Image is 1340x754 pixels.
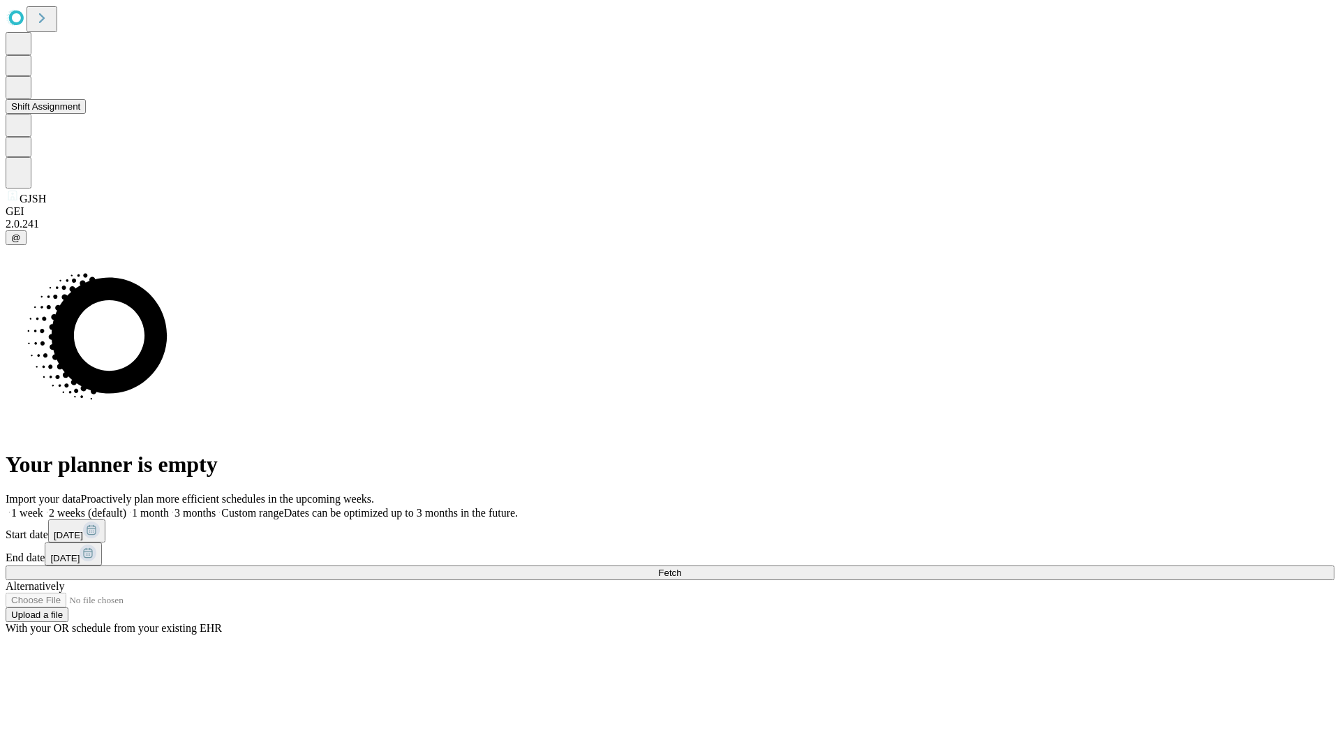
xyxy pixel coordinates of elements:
[132,507,169,519] span: 1 month
[6,580,64,592] span: Alternatively
[45,542,102,565] button: [DATE]
[658,568,681,578] span: Fetch
[6,519,1334,542] div: Start date
[49,507,126,519] span: 2 weeks (default)
[6,205,1334,218] div: GEI
[6,452,1334,478] h1: Your planner is empty
[6,607,68,622] button: Upload a file
[284,507,518,519] span: Dates can be optimized up to 3 months in the future.
[6,493,81,505] span: Import your data
[11,507,43,519] span: 1 week
[6,542,1334,565] div: End date
[6,218,1334,230] div: 2.0.241
[50,553,80,563] span: [DATE]
[6,99,86,114] button: Shift Assignment
[221,507,283,519] span: Custom range
[48,519,105,542] button: [DATE]
[6,622,222,634] span: With your OR schedule from your existing EHR
[81,493,374,505] span: Proactively plan more efficient schedules in the upcoming weeks.
[11,232,21,243] span: @
[54,530,83,540] span: [DATE]
[6,230,27,245] button: @
[20,193,46,205] span: GJSH
[6,565,1334,580] button: Fetch
[174,507,216,519] span: 3 months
